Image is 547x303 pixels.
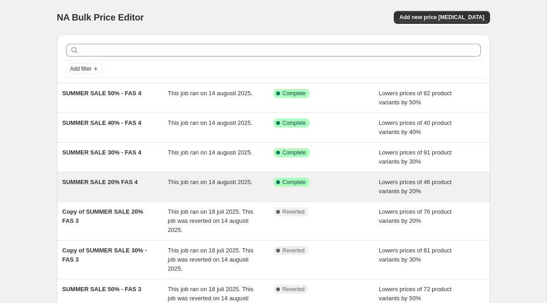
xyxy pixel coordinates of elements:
[66,63,103,74] button: Add filter
[399,14,484,21] span: Add new price [MEDICAL_DATA]
[70,65,92,72] span: Add filter
[283,149,306,156] span: Complete
[379,179,452,195] span: Lowers prices of 46 product variants by 20%
[62,208,144,224] span: Copy of SUMMER SALE 20% FAS 3
[62,179,138,185] span: SUMMER SALE 20% FAS 4
[168,179,253,185] span: This job ran on 14 augusti 2025.
[168,247,253,272] span: This job ran on 18 juli 2025. This job was reverted on 14 augusti 2025.
[283,90,306,97] span: Complete
[62,119,141,126] span: SUMMER SALE 40% - FAS 4
[379,208,452,224] span: Lowers prices of 76 product variants by 20%
[62,149,141,156] span: SUMMER SALE 30% - FAS 4
[168,208,253,233] span: This job ran on 18 juli 2025. This job was reverted on 14 augusti 2025.
[379,149,452,165] span: Lowers prices of 91 product variants by 30%
[57,12,144,22] span: NA Bulk Price Editor
[283,247,305,254] span: Reverted
[168,149,253,156] span: This job ran on 14 augusti 2025.
[379,247,452,263] span: Lowers prices of 81 product variants by 30%
[62,247,147,263] span: Copy of SUMMER SALE 30% - FAS 3
[283,208,305,216] span: Reverted
[394,11,490,24] button: Add new price [MEDICAL_DATA]
[168,119,253,126] span: This job ran on 14 augusti 2025.
[168,90,253,97] span: This job ran on 14 augusti 2025.
[62,286,141,293] span: SUMMER SALE 50% - FAS 3
[379,119,452,135] span: Lowers prices of 40 product variants by 40%
[62,90,141,97] span: SUMMER SALE 50% - FAS 4
[283,286,305,293] span: Reverted
[283,119,306,127] span: Complete
[379,90,452,106] span: Lowers prices of 82 product variants by 50%
[283,179,306,186] span: Complete
[379,286,452,302] span: Lowers prices of 72 product variants by 50%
